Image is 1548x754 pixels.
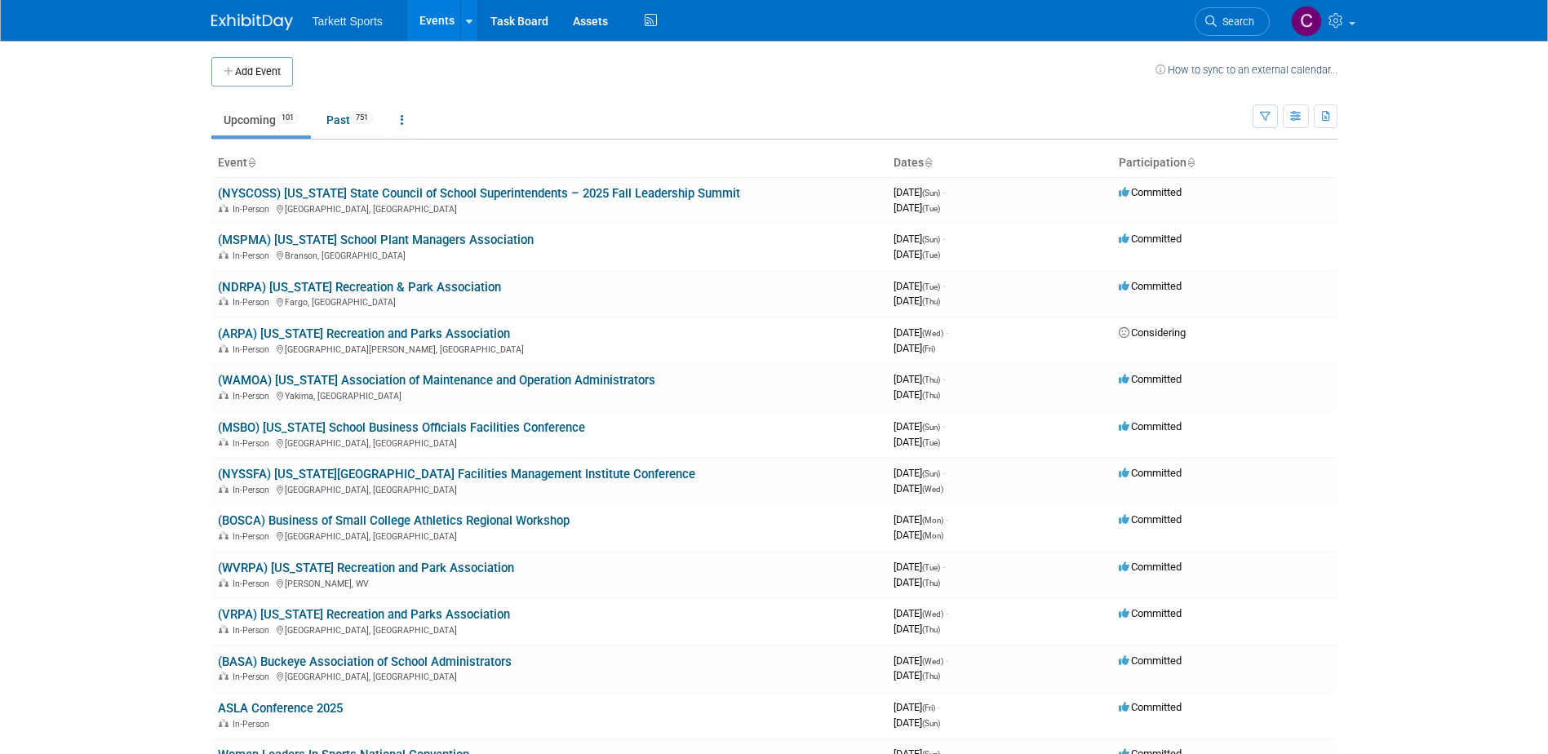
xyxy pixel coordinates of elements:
span: - [943,561,945,573]
a: Search [1195,7,1270,36]
span: (Thu) [922,579,940,588]
a: (NYSSFA) [US_STATE][GEOGRAPHIC_DATA] Facilities Management Institute Conference [218,467,695,481]
a: (ARPA) [US_STATE] Recreation and Parks Association [218,326,510,341]
span: [DATE] [894,513,948,526]
span: - [946,607,948,619]
span: Committed [1119,233,1182,245]
span: [DATE] [894,576,940,588]
span: (Tue) [922,204,940,213]
span: In-Person [233,391,274,401]
img: Christa Collins [1291,6,1322,37]
div: [GEOGRAPHIC_DATA], [GEOGRAPHIC_DATA] [218,669,880,682]
span: [DATE] [894,373,945,385]
img: In-Person Event [219,297,228,305]
div: Fargo, [GEOGRAPHIC_DATA] [218,295,880,308]
span: Committed [1119,513,1182,526]
span: [DATE] [894,326,948,339]
span: 751 [351,112,373,124]
a: Upcoming101 [211,104,311,135]
span: (Fri) [922,703,935,712]
span: [DATE] [894,561,945,573]
span: (Thu) [922,625,940,634]
span: [DATE] [894,623,940,635]
img: In-Person Event [219,625,228,633]
span: In-Person [233,485,274,495]
span: - [946,326,948,339]
span: Search [1217,16,1254,28]
span: In-Person [233,579,274,589]
span: [DATE] [894,482,943,495]
span: - [943,186,945,198]
span: - [943,280,945,292]
span: Committed [1119,467,1182,479]
span: Committed [1119,280,1182,292]
span: Committed [1119,654,1182,667]
span: [DATE] [894,529,943,541]
span: Committed [1119,420,1182,432]
a: (NDRPA) [US_STATE] Recreation & Park Association [218,280,501,295]
div: Yakima, [GEOGRAPHIC_DATA] [218,388,880,401]
span: In-Person [233,438,274,449]
span: (Thu) [922,672,940,681]
a: (BASA) Buckeye Association of School Administrators [218,654,512,669]
div: [GEOGRAPHIC_DATA], [GEOGRAPHIC_DATA] [218,436,880,449]
span: In-Person [233,204,274,215]
img: ExhibitDay [211,14,293,30]
a: ASLA Conference 2025 [218,701,343,716]
span: (Wed) [922,657,943,666]
a: Sort by Start Date [924,156,932,169]
span: [DATE] [894,342,935,354]
span: (Tue) [922,251,940,259]
th: Event [211,149,887,177]
span: [DATE] [894,420,945,432]
span: Committed [1119,186,1182,198]
div: [GEOGRAPHIC_DATA], [GEOGRAPHIC_DATA] [218,482,880,495]
div: [GEOGRAPHIC_DATA], [GEOGRAPHIC_DATA] [218,529,880,542]
span: - [946,654,948,667]
span: [DATE] [894,280,945,292]
span: (Tue) [922,438,940,447]
span: [DATE] [894,233,945,245]
span: - [943,420,945,432]
img: In-Person Event [219,251,228,259]
a: (WVRPA) [US_STATE] Recreation and Park Association [218,561,514,575]
span: In-Person [233,672,274,682]
span: (Wed) [922,610,943,619]
span: (Tue) [922,563,940,572]
button: Add Event [211,57,293,86]
span: [DATE] [894,388,940,401]
span: [DATE] [894,436,940,448]
span: In-Person [233,531,274,542]
img: In-Person Event [219,579,228,587]
span: (Mon) [922,531,943,540]
span: [DATE] [894,186,945,198]
span: Committed [1119,701,1182,713]
span: (Sun) [922,235,940,244]
span: (Sun) [922,423,940,432]
a: Sort by Participation Type [1187,156,1195,169]
div: Branson, [GEOGRAPHIC_DATA] [218,248,880,261]
span: Committed [1119,561,1182,573]
span: [DATE] [894,669,940,681]
span: Considering [1119,326,1186,339]
span: [DATE] [894,248,940,260]
span: [DATE] [894,467,945,479]
img: In-Person Event [219,344,228,353]
span: 101 [277,112,299,124]
span: Committed [1119,373,1182,385]
span: (Mon) [922,516,943,525]
span: (Sun) [922,469,940,478]
span: Tarkett Sports [313,15,383,28]
span: In-Person [233,719,274,730]
div: [GEOGRAPHIC_DATA], [GEOGRAPHIC_DATA] [218,623,880,636]
span: (Wed) [922,329,943,338]
div: [GEOGRAPHIC_DATA], [GEOGRAPHIC_DATA] [218,202,880,215]
span: - [938,701,940,713]
span: (Sun) [922,188,940,197]
a: (MSBO) [US_STATE] School Business Officials Facilities Conference [218,420,585,435]
img: In-Person Event [219,391,228,399]
span: (Thu) [922,375,940,384]
span: [DATE] [894,654,948,667]
img: In-Person Event [219,438,228,446]
img: In-Person Event [219,531,228,539]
